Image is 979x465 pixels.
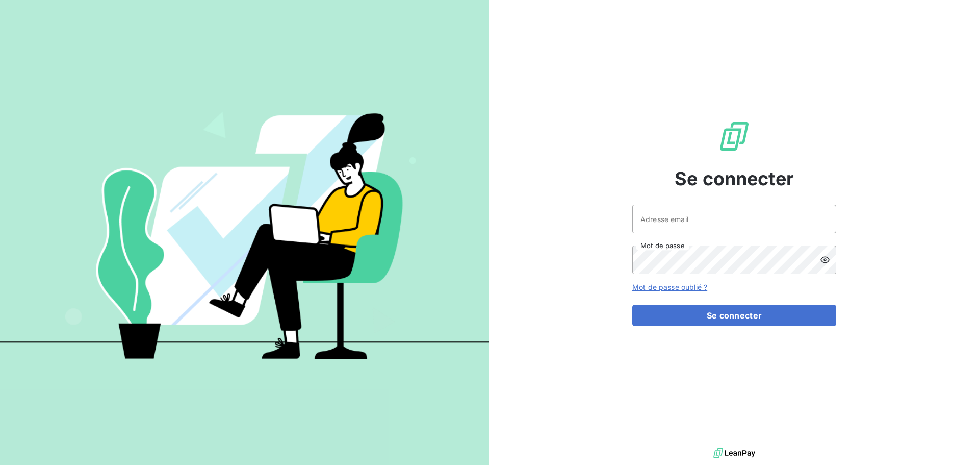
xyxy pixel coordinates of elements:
button: Se connecter [632,305,836,326]
span: Se connecter [675,165,794,192]
img: Logo LeanPay [718,120,751,153]
input: placeholder [632,205,836,233]
a: Mot de passe oublié ? [632,283,707,291]
img: logo [713,446,755,461]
